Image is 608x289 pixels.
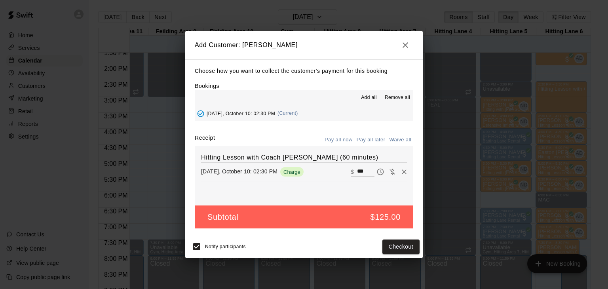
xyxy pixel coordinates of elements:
[195,108,207,120] button: Added - Collect Payment
[323,134,355,146] button: Pay all now
[370,212,401,222] h5: $125.00
[195,83,219,89] label: Bookings
[382,91,413,104] button: Remove all
[277,110,298,116] span: (Current)
[185,31,423,59] h2: Add Customer: [PERSON_NAME]
[195,66,413,76] p: Choose how you want to collect the customer's payment for this booking
[195,106,413,121] button: Added - Collect Payment[DATE], October 10: 02:30 PM(Current)
[207,212,238,222] h5: Subtotal
[398,166,410,178] button: Remove
[351,168,354,176] p: $
[201,167,277,175] p: [DATE], October 10: 02:30 PM
[207,110,275,116] span: [DATE], October 10: 02:30 PM
[205,244,246,250] span: Notify participants
[201,152,407,163] h6: Hitting Lesson with Coach [PERSON_NAME] (60 minutes)
[385,94,410,102] span: Remove all
[356,91,382,104] button: Add all
[355,134,388,146] button: Pay all later
[374,168,386,175] span: Pay later
[280,169,304,175] span: Charge
[195,134,215,146] label: Receipt
[361,94,377,102] span: Add all
[386,168,398,175] span: Waive payment
[387,134,413,146] button: Waive all
[382,240,420,254] button: Checkout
